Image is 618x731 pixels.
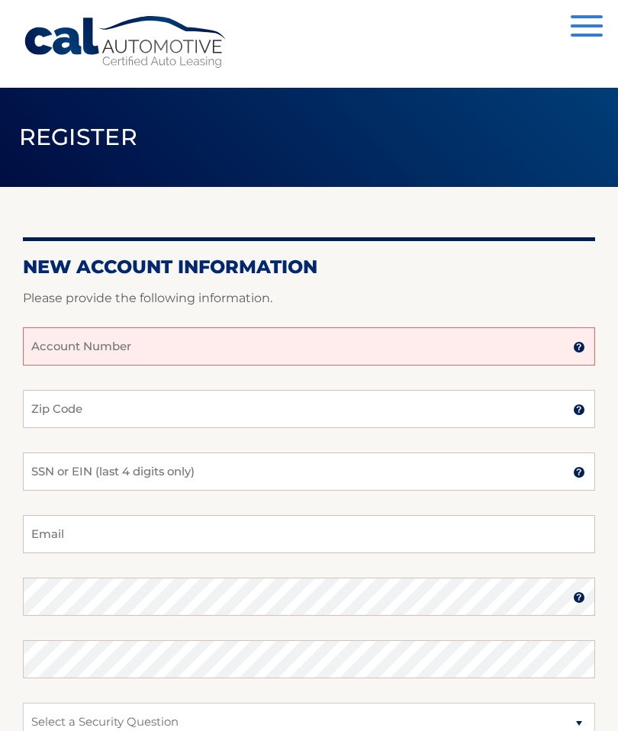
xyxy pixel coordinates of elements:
span: Register [19,123,138,151]
a: Cal Automotive [23,15,229,69]
input: Zip Code [23,390,595,428]
img: tooltip.svg [573,466,585,478]
input: Account Number [23,327,595,365]
h2: New Account Information [23,256,595,279]
input: Email [23,515,595,553]
img: tooltip.svg [573,404,585,416]
img: tooltip.svg [573,341,585,353]
img: tooltip.svg [573,591,585,604]
input: SSN or EIN (last 4 digits only) [23,452,595,491]
p: Please provide the following information. [23,288,595,309]
button: Menu [571,15,603,40]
